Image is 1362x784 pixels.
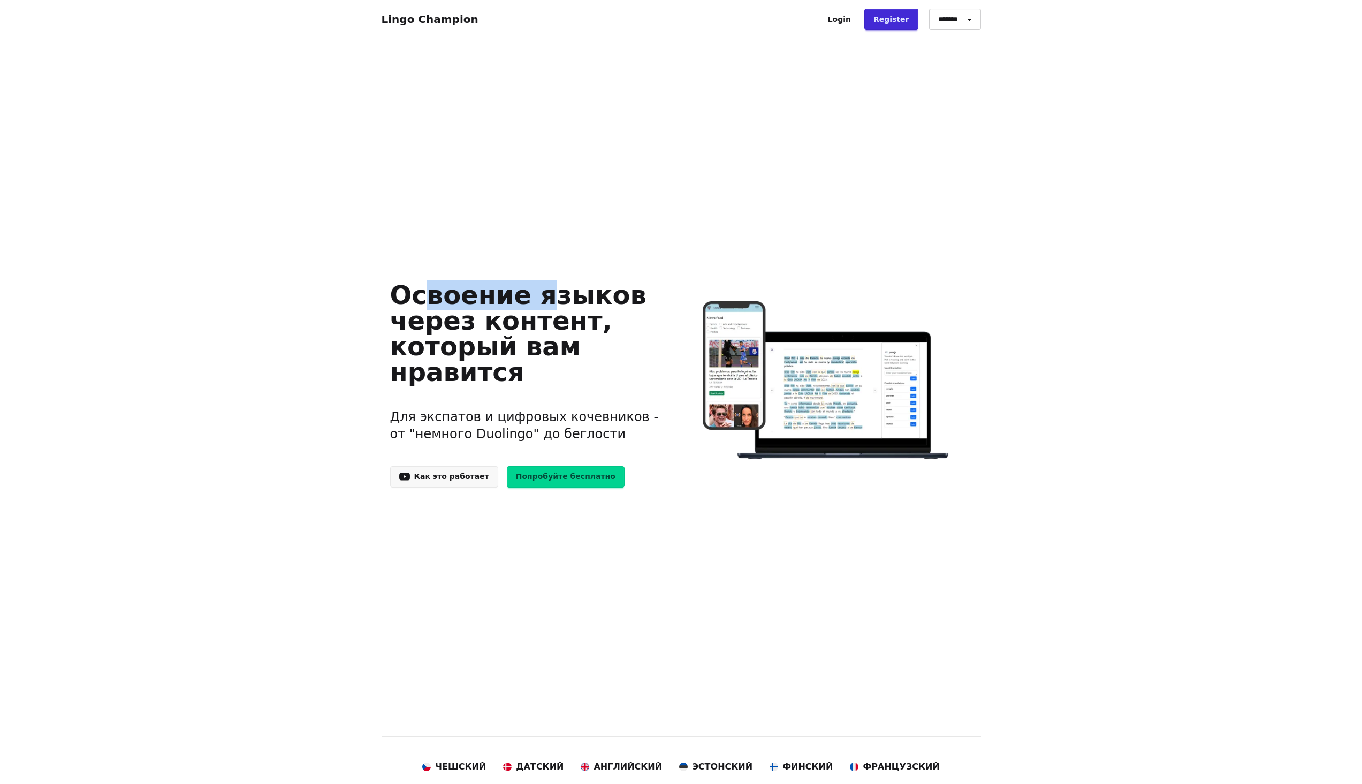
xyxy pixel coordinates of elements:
a: Французский [850,760,940,773]
span: Финский [782,760,833,773]
a: Login [819,9,860,30]
a: Lingo Champion [382,13,478,26]
span: Эстонский [692,760,752,773]
span: Чешский [435,760,486,773]
a: Эстонский [679,760,752,773]
a: Чешский [422,760,486,773]
a: Финский [770,760,833,773]
h3: Для экспатов и цифровых кочевников - от "немного Duolingo" до беглости [390,395,665,455]
a: Попробуйте бесплатно [507,466,625,488]
a: Английский [581,760,662,773]
a: Датский [503,760,564,773]
a: Как это работает [390,466,498,488]
img: Изучайте языки онлайн [681,301,972,461]
span: Французский [863,760,940,773]
span: Английский [594,760,662,773]
span: Датский [516,760,564,773]
a: Register [864,9,918,30]
h1: Освоение языков через контент, который вам нравится [390,282,665,385]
